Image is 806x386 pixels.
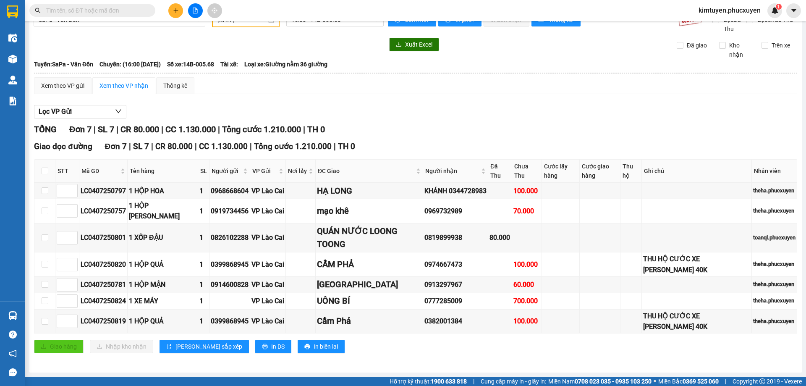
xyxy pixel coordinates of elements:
div: 100.000 [513,259,540,270]
span: download [396,42,402,48]
div: 0913297967 [424,279,487,290]
th: Chưa Thu [512,160,542,183]
div: LC0407250801 [81,232,126,243]
td: VP Lào Cai [250,199,286,223]
div: Thống kê [163,81,187,90]
span: | [250,142,252,151]
div: LC0407250820 [81,259,126,270]
td: LC0407250781 [79,277,128,293]
th: Nhân viên [752,160,797,183]
strong: 0369 525 060 [683,378,719,385]
th: Đã Thu [488,160,512,183]
button: downloadNhập kho nhận [90,340,153,353]
div: LC0407250757 [81,206,126,216]
button: plus [168,3,183,18]
span: | [218,124,220,134]
span: message [9,368,17,376]
span: | [129,142,131,151]
div: QUÁN NƯỚC LOONG TOONG [317,225,421,251]
span: caret-down [790,7,798,14]
span: question-circle [9,331,17,339]
div: theha.phucxuyen [753,317,796,326]
button: sort-ascending[PERSON_NAME] sắp xếp [160,340,249,353]
td: VP Lào Cai [250,293,286,310]
div: 1 XỐP ĐẬU [129,232,196,243]
span: down [115,108,122,115]
div: 1 [199,316,208,326]
b: Tuyến: SaPa - Vân Đồn [34,61,93,68]
button: caret-down [786,3,801,18]
span: Chuyến: (16:00 [DATE]) [99,60,161,69]
div: KHÁNH 0344728983 [424,186,487,196]
img: solution-icon [8,97,17,105]
button: aim [207,3,222,18]
span: ⚪️ [654,380,656,383]
div: LC0407250781 [81,279,126,290]
div: LC0407250819 [81,316,126,326]
div: 1 [199,296,208,306]
span: | [473,377,474,386]
div: VP Lào Cai [251,259,284,270]
div: 1 [199,279,208,290]
span: Nơi lấy [288,166,307,176]
div: 60.000 [513,279,540,290]
span: | [151,142,153,151]
div: VP Lào Cai [251,232,284,243]
div: Xem theo VP gửi [41,81,84,90]
div: 100.000 [513,186,540,196]
span: Số xe: 14B-005.68 [167,60,214,69]
div: mạo khê [317,205,421,218]
span: Giao dọc đường [34,142,92,151]
span: In DS [271,342,285,351]
div: 1 [199,186,208,196]
button: printerIn biên lai [298,340,345,353]
div: 1 [199,259,208,270]
th: SL [198,160,209,183]
strong: 1900 633 818 [431,378,467,385]
div: 0399868945 [211,316,249,326]
span: copyright [759,378,765,384]
span: Miền Bắc [658,377,719,386]
span: | [725,377,726,386]
span: Mã GD [81,166,119,176]
div: 1 XE MÁY [129,296,196,306]
div: CẨM PHẢ [317,258,421,271]
img: warehouse-icon [8,76,17,84]
span: Lọc Đã Thu [720,15,746,34]
span: aim [212,8,217,13]
td: VP Lào Cai [250,252,286,276]
span: Tài xế: [220,60,238,69]
span: In biên lai [314,342,338,351]
div: 1 HỘP QUẢ [129,316,196,326]
div: theha.phucxuyen [753,260,796,268]
span: Lọc VP Gửi [39,106,72,117]
div: theha.phucxuyen [753,280,796,289]
span: SL 7 [133,142,149,151]
span: Hỗ trợ kỹ thuật: [390,377,467,386]
span: CC 1.130.000 [199,142,248,151]
span: | [195,142,197,151]
span: Đơn 7 [105,142,127,151]
span: Loại xe: Giường nằm 36 giường [244,60,327,69]
div: 80.000 [489,232,510,243]
td: VP Lào Cai [250,277,286,293]
span: CR 80.000 [155,142,193,151]
span: CC 1.130.000 [165,124,216,134]
sup: 1 [776,4,782,10]
div: THU HỘ CƯỚC XE [PERSON_NAME] 40K [643,311,750,332]
button: Lọc VP Gửi [34,105,126,118]
div: theha.phucxuyen [753,207,796,215]
td: VP Lào Cai [250,183,286,199]
span: 1 [777,4,780,10]
div: VP Lào Cai [251,296,284,306]
th: Cước lấy hàng [542,160,580,183]
div: Xem theo VP nhận [99,81,148,90]
span: Đơn 7 [69,124,92,134]
button: file-add [188,3,203,18]
span: notification [9,349,17,357]
span: TH 0 [307,124,325,134]
span: plus [173,8,179,13]
img: icon-new-feature [771,7,779,14]
th: Thu hộ [620,160,642,183]
div: 1 [199,206,208,216]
